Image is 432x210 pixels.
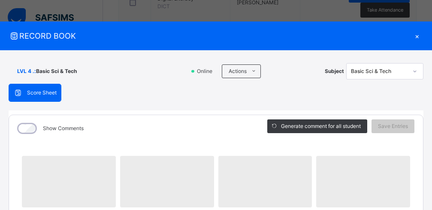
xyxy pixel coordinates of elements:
span: ‌ [22,156,116,207]
span: LVL 4 . : [17,67,36,75]
span: Basic Sci & Tech [36,67,77,75]
span: ‌ [120,156,214,207]
span: Actions [229,67,247,75]
span: Generate comment for all student [281,122,361,130]
div: × [411,30,423,42]
span: Score Sheet [27,89,57,97]
div: Basic Sci & Tech [351,67,408,75]
span: RECORD BOOK [9,30,411,42]
label: Show Comments [43,125,84,132]
span: ‌ [218,156,312,207]
span: Online [196,67,218,75]
span: Subject [325,67,344,75]
span: ‌ [316,156,410,207]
